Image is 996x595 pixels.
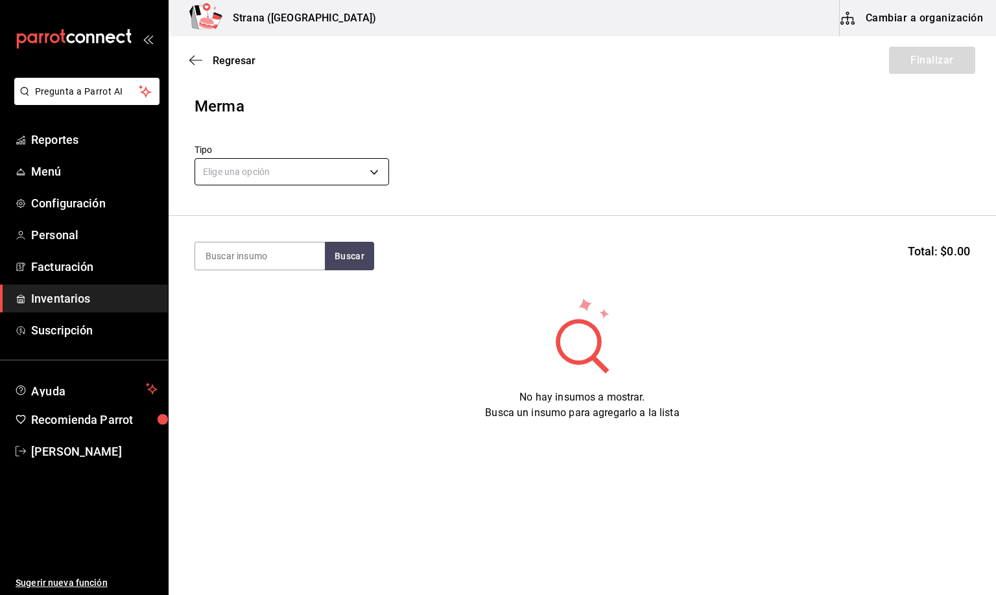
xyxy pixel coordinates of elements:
[31,163,158,180] span: Menú
[195,145,389,154] label: Tipo
[31,381,141,397] span: Ayuda
[485,391,679,419] span: No hay insumos a mostrar. Busca un insumo para agregarlo a la lista
[9,94,160,108] a: Pregunta a Parrot AI
[31,321,158,339] span: Suscripción
[213,54,255,67] span: Regresar
[195,95,970,118] div: Merma
[195,158,389,185] div: Elige una opción
[35,85,139,99] span: Pregunta a Parrot AI
[31,131,158,148] span: Reportes
[31,258,158,275] span: Facturación
[325,242,374,270] button: Buscar
[143,34,153,44] button: open_drawer_menu
[16,576,158,590] span: Sugerir nueva función
[14,78,160,105] button: Pregunta a Parrot AI
[31,411,158,428] span: Recomienda Parrot
[195,242,325,270] input: Buscar insumo
[31,226,158,244] span: Personal
[31,290,158,307] span: Inventarios
[31,443,158,460] span: [PERSON_NAME]
[31,194,158,212] span: Configuración
[189,54,255,67] button: Regresar
[222,10,376,26] h3: Strana ([GEOGRAPHIC_DATA])
[908,242,970,260] span: Total: $0.00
